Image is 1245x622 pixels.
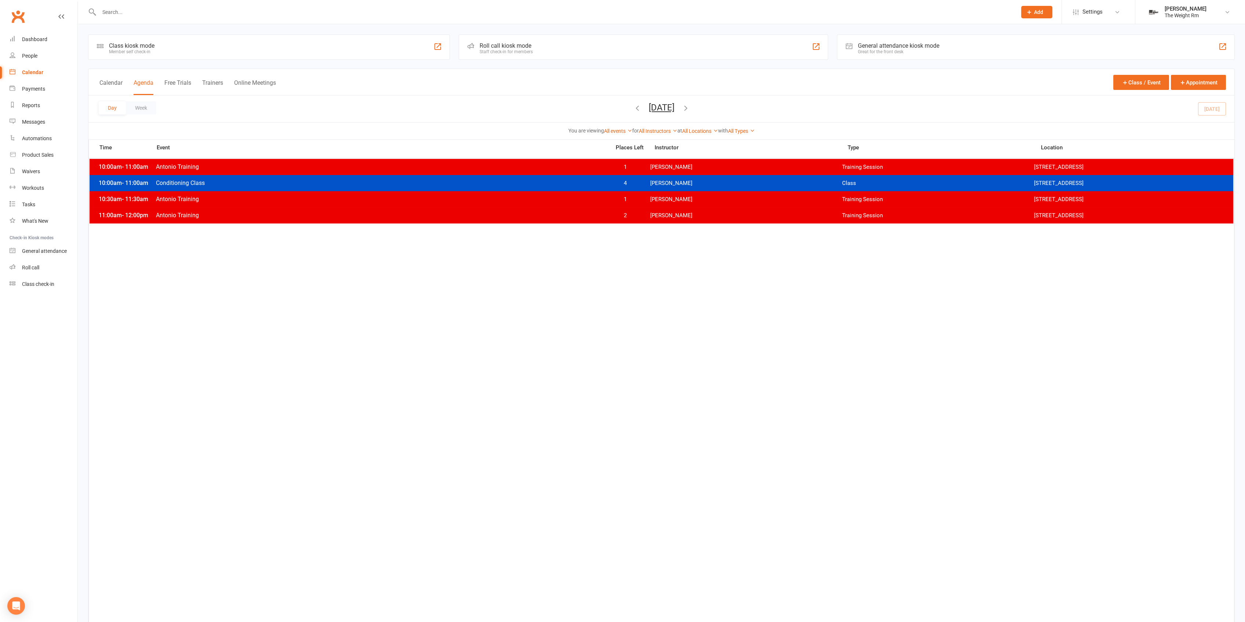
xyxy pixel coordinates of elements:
[10,147,77,163] a: Product Sales
[122,163,148,170] span: - 11:00am
[848,145,1041,150] span: Type
[99,101,126,114] button: Day
[97,196,156,203] span: 10:30am
[22,53,37,59] div: People
[7,597,25,615] div: Open Intercom Messenger
[677,128,682,134] strong: at
[22,152,54,158] div: Product Sales
[858,42,939,49] div: General attendance kiosk mode
[649,102,674,113] button: [DATE]
[480,42,533,49] div: Roll call kiosk mode
[10,196,77,213] a: Tasks
[650,180,842,187] span: [PERSON_NAME]
[122,179,148,186] span: - 11:00am
[22,201,35,207] div: Tasks
[97,163,156,170] span: 10:00am
[606,180,645,187] span: 4
[22,248,67,254] div: General attendance
[480,49,533,54] div: Staff check-in for members
[650,164,842,171] span: [PERSON_NAME]
[156,196,606,203] span: Antonio Training
[98,144,156,153] span: Time
[10,31,77,48] a: Dashboard
[1034,180,1226,187] span: [STREET_ADDRESS]
[10,243,77,259] a: General attendance kiosk mode
[97,212,156,219] span: 11:00am
[10,180,77,196] a: Workouts
[22,36,47,42] div: Dashboard
[604,128,632,134] a: All events
[22,185,44,191] div: Workouts
[10,64,77,81] a: Calendar
[1034,212,1226,219] span: [STREET_ADDRESS]
[156,144,611,151] span: Event
[728,128,755,134] a: All Types
[568,128,604,134] strong: You are viewing
[650,196,842,203] span: [PERSON_NAME]
[1034,196,1226,203] span: [STREET_ADDRESS]
[1171,75,1226,90] button: Appointment
[682,128,718,134] a: All Locations
[156,212,606,219] span: Antonio Training
[126,101,156,114] button: Week
[1021,6,1052,18] button: Add
[22,265,39,270] div: Roll call
[10,163,77,180] a: Waivers
[10,97,77,114] a: Reports
[122,212,148,219] span: - 12:00pm
[122,196,148,203] span: - 11:30am
[234,79,276,95] button: Online Meetings
[97,179,156,186] span: 10:00am
[22,119,45,125] div: Messages
[10,114,77,130] a: Messages
[1034,9,1043,15] span: Add
[202,79,223,95] button: Trainers
[22,102,40,108] div: Reports
[10,276,77,292] a: Class kiosk mode
[632,128,639,134] strong: for
[109,42,154,49] div: Class kiosk mode
[650,212,842,219] span: [PERSON_NAME]
[10,130,77,147] a: Automations
[10,213,77,229] a: What's New
[611,145,649,150] span: Places Left
[606,164,645,171] span: 1
[842,212,1034,219] span: Training Session
[97,7,1012,17] input: Search...
[858,49,939,54] div: Great for the front desk
[842,196,1034,203] span: Training Session
[22,69,43,75] div: Calendar
[22,168,40,174] div: Waivers
[842,164,1034,171] span: Training Session
[10,48,77,64] a: People
[156,163,606,170] span: Antonio Training
[1165,6,1206,12] div: [PERSON_NAME]
[718,128,728,134] strong: with
[10,259,77,276] a: Roll call
[1146,5,1161,19] img: thumb_image1749576563.png
[22,281,54,287] div: Class check-in
[606,196,645,203] span: 1
[1034,164,1226,171] span: [STREET_ADDRESS]
[109,49,154,54] div: Member self check-in
[1165,12,1206,19] div: The Weight Rm
[1082,4,1103,20] span: Settings
[156,179,606,186] span: Conditioning Class
[639,128,677,134] a: All Instructors
[134,79,153,95] button: Agenda
[22,86,45,92] div: Payments
[99,79,123,95] button: Calendar
[655,145,848,150] span: Instructor
[1113,75,1169,90] button: Class / Event
[22,218,48,224] div: What's New
[9,7,27,26] a: Clubworx
[164,79,191,95] button: Free Trials
[22,135,52,141] div: Automations
[842,180,1034,187] span: Class
[10,81,77,97] a: Payments
[1041,145,1234,150] span: Location
[606,212,645,219] span: 2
